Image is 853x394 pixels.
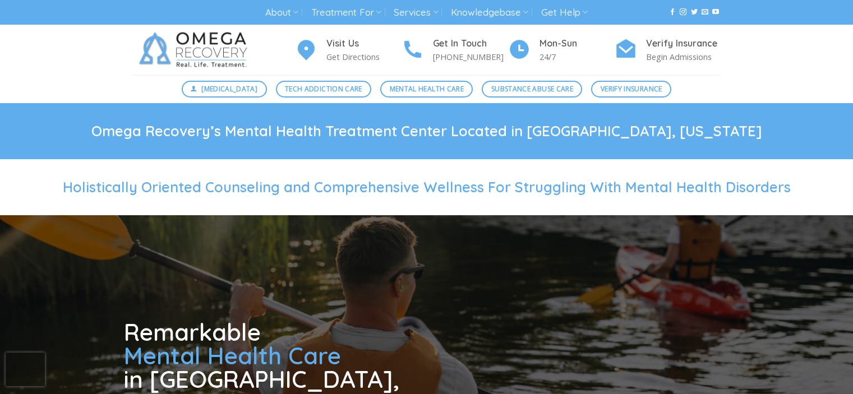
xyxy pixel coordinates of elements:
a: Follow on Instagram [680,8,686,16]
h4: Verify Insurance [646,36,721,51]
a: Get Help [541,2,588,23]
a: Get In Touch [PHONE_NUMBER] [402,36,508,64]
a: Verify Insurance Begin Admissions [615,36,721,64]
a: Visit Us Get Directions [295,36,402,64]
iframe: reCAPTCHA [6,353,45,386]
a: Knowledgebase [451,2,528,23]
a: Follow on YouTube [712,8,719,16]
span: Mental Health Care [124,341,341,370]
a: Follow on Twitter [691,8,698,16]
span: Substance Abuse Care [491,84,573,94]
p: 24/7 [540,50,615,63]
img: Omega Recovery [132,25,259,75]
h4: Mon-Sun [540,36,615,51]
a: Verify Insurance [591,81,671,98]
a: Services [394,2,438,23]
a: Send us an email [702,8,708,16]
h4: Get In Touch [433,36,508,51]
span: Mental Health Care [390,84,464,94]
span: Holistically Oriented Counseling and Comprehensive Wellness For Struggling With Mental Health Dis... [63,178,791,196]
p: Get Directions [326,50,402,63]
a: Tech Addiction Care [276,81,372,98]
a: Treatment For [311,2,381,23]
span: [MEDICAL_DATA] [201,84,257,94]
span: Verify Insurance [601,84,662,94]
a: Mental Health Care [380,81,473,98]
a: [MEDICAL_DATA] [182,81,267,98]
h4: Visit Us [326,36,402,51]
a: About [265,2,298,23]
p: [PHONE_NUMBER] [433,50,508,63]
p: Begin Admissions [646,50,721,63]
a: Substance Abuse Care [482,81,582,98]
span: Tech Addiction Care [285,84,362,94]
a: Follow on Facebook [669,8,676,16]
